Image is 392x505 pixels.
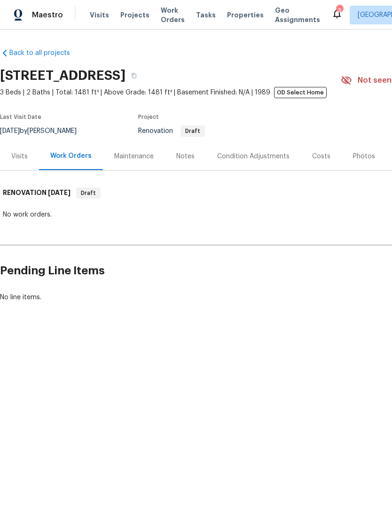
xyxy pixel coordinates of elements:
div: Costs [312,152,330,161]
div: 3 [336,6,343,15]
span: Properties [227,10,264,20]
div: Condition Adjustments [217,152,290,161]
span: Work Orders [161,6,185,24]
span: OD Select Home [274,87,327,98]
span: Draft [77,188,100,198]
span: [DATE] [48,189,71,196]
span: Projects [120,10,149,20]
span: Renovation [138,128,205,134]
span: Visits [90,10,109,20]
span: Geo Assignments [275,6,320,24]
div: Work Orders [50,151,92,161]
span: Draft [181,128,204,134]
h6: RENOVATION [3,187,71,199]
button: Copy Address [125,67,142,84]
div: Visits [11,152,28,161]
span: Tasks [196,12,216,18]
div: Maintenance [114,152,154,161]
span: Project [138,114,159,120]
span: Maestro [32,10,63,20]
div: Notes [176,152,195,161]
div: Photos [353,152,375,161]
